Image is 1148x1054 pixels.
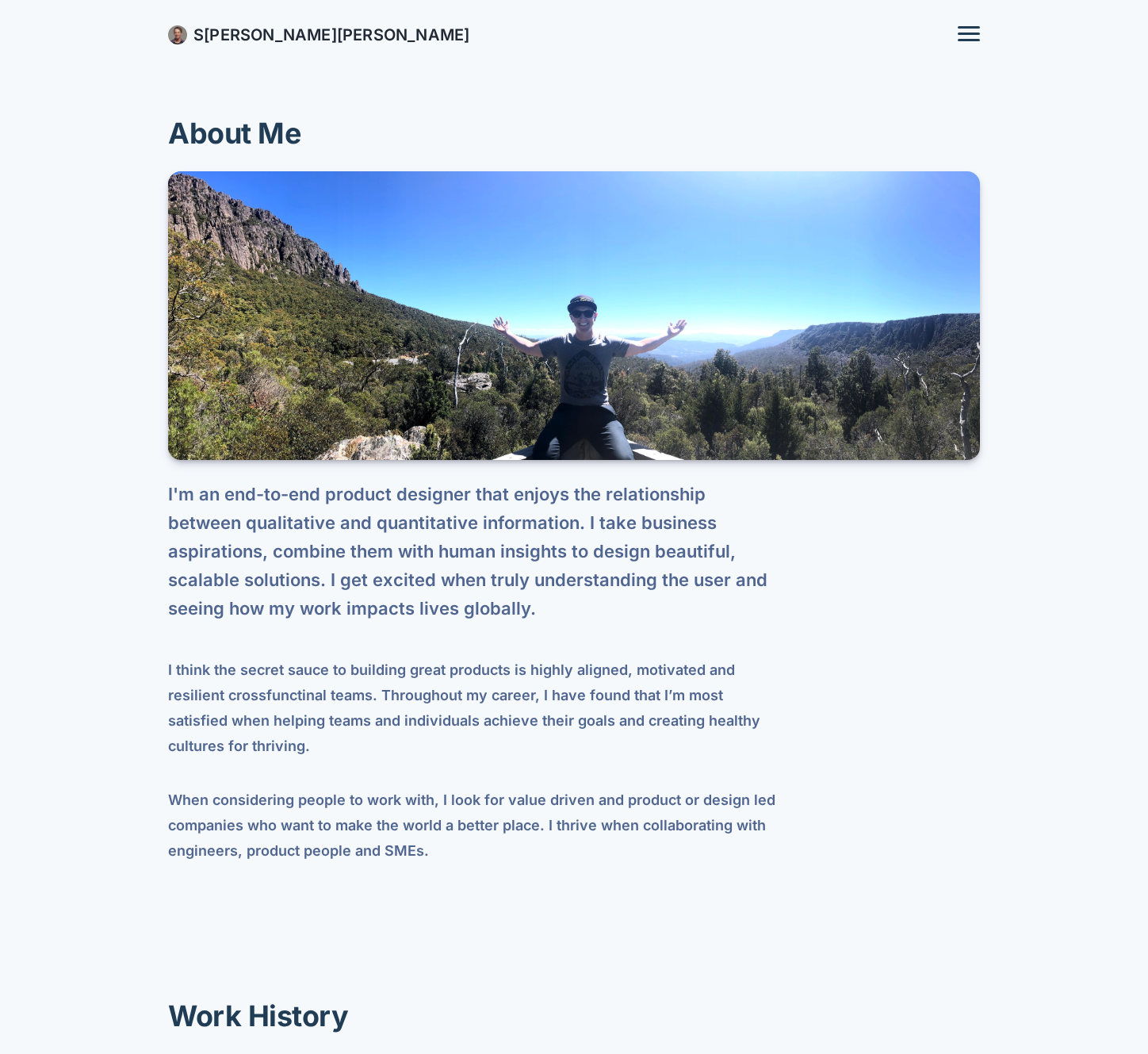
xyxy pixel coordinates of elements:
span: [PERSON_NAME] [204,25,337,44]
img: Flowers [168,171,980,460]
h1: Work History [168,997,882,1035]
p: I think the secret sauce to building great products is highly aligned, motivated and resilient cr... [168,657,777,759]
img: avatar-shaun.jpg [168,25,187,44]
p: I'm an end-to-end product designer that enjoys the relationship between qualitative and quantitat... [168,480,777,623]
h1: About Me [168,114,882,152]
span: S [PERSON_NAME] [193,25,469,44]
button: website menu [958,26,980,44]
a: S[PERSON_NAME][PERSON_NAME] [193,26,469,44]
p: When considering people to work with, I look for value driven and product or design led companies... [168,788,777,864]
